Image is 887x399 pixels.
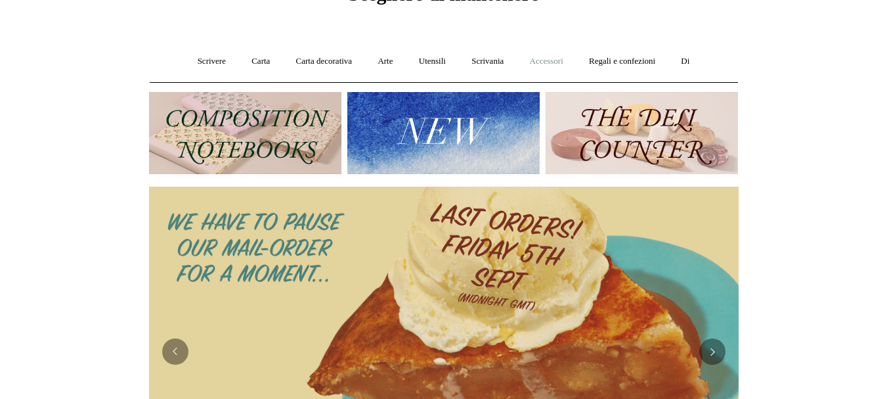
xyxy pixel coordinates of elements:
font: Scrivania [471,56,504,66]
a: Carta [240,44,282,79]
font: Carta [251,56,270,66]
font: Carta decorativa [296,56,353,66]
a: Utensili [407,44,458,79]
a: Scrivania [460,44,515,79]
button: Prossimo [699,339,725,365]
font: Arte [378,56,393,66]
button: Precedente [162,339,188,365]
img: Nuovo.jpg__PID:f73bdf93-380a-4a35-bcfe-7823039498e1 [347,92,540,174]
font: Accessori [530,56,563,66]
font: Regali e confezioni [589,56,655,66]
a: Scrivere [186,44,238,79]
a: Accessori [518,44,575,79]
font: Scrivere [198,56,226,66]
a: Arte [366,44,404,79]
img: Il banco gastronomia [546,92,738,174]
img: 202302 Composition ledgers.jpg__PID:69722ee6-fa44-49dd-a067-31375e5d54ec [149,92,341,174]
a: Regali e confezioni [577,44,667,79]
font: Utensili [419,56,446,66]
font: Di [681,56,689,66]
a: Carta decorativa [284,44,364,79]
a: Di [669,44,701,79]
